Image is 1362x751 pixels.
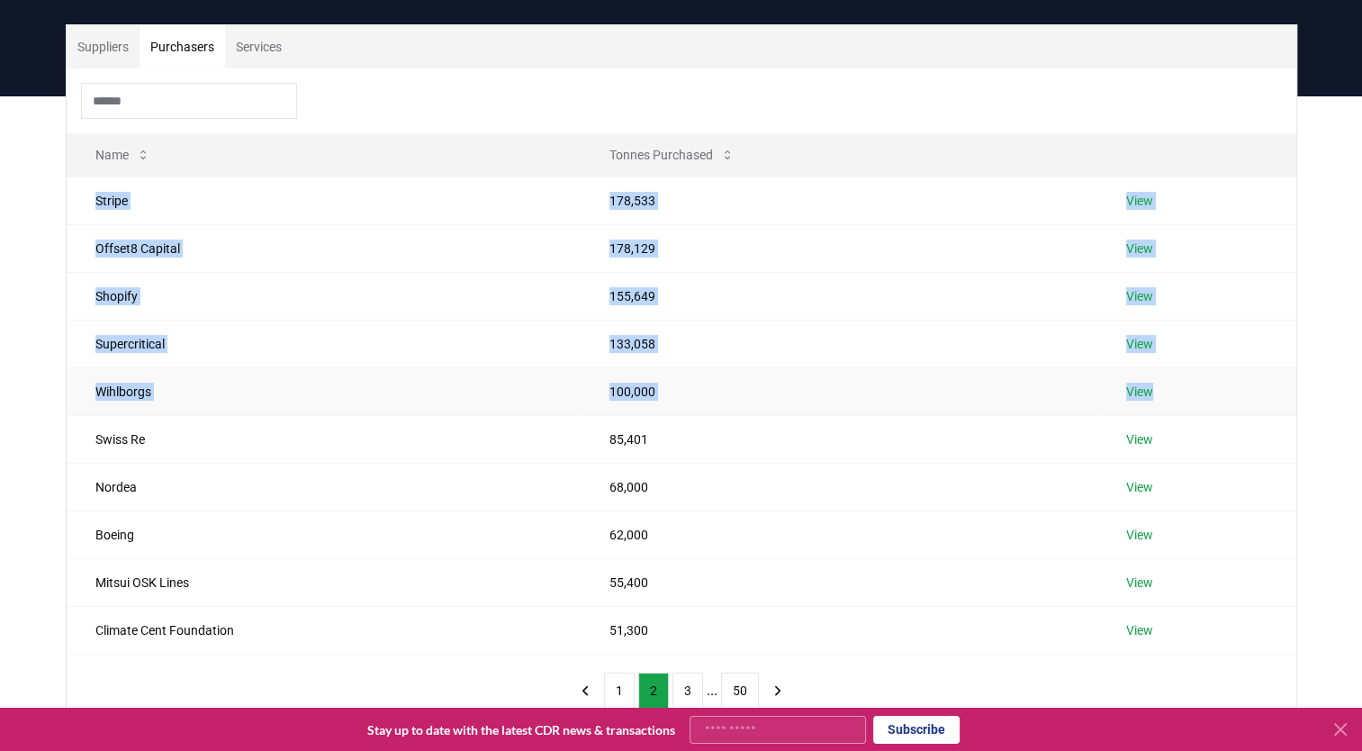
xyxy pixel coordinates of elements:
button: 3 [672,673,703,709]
button: next page [762,673,793,709]
button: previous page [570,673,600,709]
td: 178,533 [581,176,1097,224]
td: 51,300 [581,606,1097,654]
td: Stripe [67,176,581,224]
td: Swiss Re [67,415,581,463]
button: Services [225,25,293,68]
td: 178,129 [581,224,1097,272]
td: Wihlborgs [67,367,581,415]
td: Climate Cent Foundation [67,606,581,654]
button: 2 [638,673,669,709]
a: View [1126,335,1153,353]
td: 62,000 [581,511,1097,558]
button: Purchasers [140,25,225,68]
td: Shopify [67,272,581,320]
li: ... [707,680,717,701]
td: 85,401 [581,415,1097,463]
button: 1 [604,673,635,709]
button: 50 [721,673,759,709]
button: Tonnes Purchased [595,137,749,173]
td: 55,400 [581,558,1097,606]
td: Nordea [67,463,581,511]
button: Suppliers [67,25,140,68]
td: 155,649 [581,272,1097,320]
td: Offset8 Capital [67,224,581,272]
a: View [1126,574,1153,592]
td: Supercritical [67,320,581,367]
a: View [1126,430,1153,448]
td: 68,000 [581,463,1097,511]
button: Name [81,137,165,173]
a: View [1126,621,1153,639]
a: View [1126,526,1153,544]
td: 100,000 [581,367,1097,415]
td: Boeing [67,511,581,558]
a: View [1126,478,1153,496]
a: View [1126,383,1153,401]
a: View [1126,287,1153,305]
td: 133,058 [581,320,1097,367]
a: View [1126,240,1153,258]
td: Mitsui OSK Lines [67,558,581,606]
a: View [1126,192,1153,210]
